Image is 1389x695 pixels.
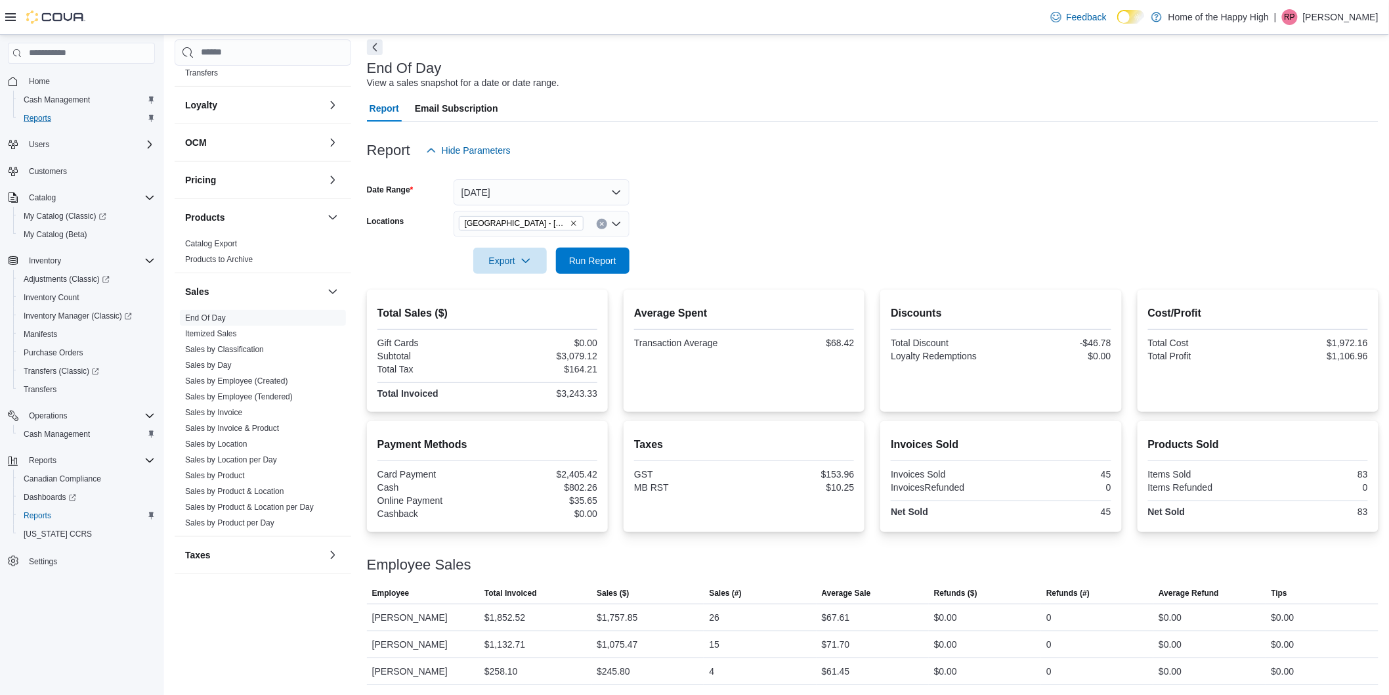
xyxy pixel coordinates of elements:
span: My Catalog (Classic) [18,208,155,224]
div: 0 [1046,610,1052,625]
span: End Of Day [185,313,226,323]
button: Catalog [3,189,160,207]
div: [PERSON_NAME] [367,631,479,658]
button: Export [473,248,547,274]
span: Reports [29,455,56,466]
button: Reports [13,506,160,525]
strong: Net Sold [1148,506,1186,517]
label: Date Range [367,185,414,195]
a: Dashboards [18,489,81,505]
div: $0.00 [490,338,597,348]
span: Cash Management [18,426,155,442]
span: Itemized Sales [185,328,237,339]
span: Reports [24,453,155,468]
button: Settings [3,551,160,570]
div: $3,079.12 [490,351,597,361]
div: $3,243.33 [490,388,597,399]
a: End Of Day [185,313,226,323]
span: Sales by Location [185,439,247,449]
p: Home of the Happy High [1168,9,1269,25]
nav: Complex example [8,66,155,605]
a: Reports [18,508,56,524]
span: Dashboards [24,492,76,503]
span: Sales ($) [597,588,629,598]
a: Sales by Product & Location per Day [185,503,314,512]
span: Sales by Product & Location per Day [185,502,314,512]
span: [GEOGRAPHIC_DATA] - [GEOGRAPHIC_DATA] - Fire & Flower [465,217,567,230]
span: Run Report [569,254,616,267]
a: My Catalog (Classic) [18,208,112,224]
button: Operations [24,408,73,424]
span: Settings [24,552,155,569]
div: Sales [175,310,351,536]
div: Card Payment [377,469,485,480]
h2: Discounts [891,305,1111,321]
a: Sales by Product [185,471,245,480]
a: My Catalog (Classic) [13,207,160,225]
span: Settings [29,556,57,567]
div: 0 [1046,663,1052,679]
span: Sales (#) [709,588,741,598]
span: Sales by Location per Day [185,455,277,465]
a: Reports [18,110,56,126]
span: Sales by Product [185,470,245,481]
h3: Products [185,211,225,224]
img: Cova [26,11,85,24]
div: [PERSON_NAME] [367,604,479,631]
div: 83 [1260,469,1368,480]
span: Catalog Export [185,238,237,249]
a: Customers [24,164,72,179]
button: Next [367,39,383,55]
div: 83 [1260,506,1368,517]
span: Products to Archive [185,254,253,265]
a: Canadian Compliance [18,471,106,487]
div: $0.00 [1159,637,1182,652]
div: $0.00 [1271,663,1294,679]
a: Sales by Employee (Created) [185,376,288,386]
div: $0.00 [490,508,597,519]
button: Inventory [3,252,160,270]
div: 4 [709,663,714,679]
span: Transfers (Classic) [18,363,155,379]
h2: Cost/Profit [1148,305,1368,321]
div: $1,132.71 [484,637,525,652]
span: Inventory [29,256,61,266]
button: Products [185,211,322,224]
button: Reports [3,451,160,470]
a: Sales by Product & Location [185,487,284,496]
span: Transfers [185,68,218,78]
a: [US_STATE] CCRS [18,526,97,542]
a: Transfers [18,382,62,397]
h3: OCM [185,136,207,149]
span: Total Invoiced [484,588,537,598]
span: [US_STATE] CCRS [24,529,92,539]
button: Hide Parameters [421,137,516,164]
button: Cash Management [13,425,160,443]
button: Taxes [325,547,341,563]
a: Transfers (Classic) [18,363,104,379]
span: Customers [29,166,67,177]
button: Products [325,210,341,225]
span: Manifests [24,329,57,340]
div: Gift Cards [377,338,485,348]
div: 15 [709,637,719,652]
span: Reports [24,113,51,123]
span: Inventory [24,253,155,269]
div: Total Cost [1148,338,1256,348]
div: [PERSON_NAME] [367,658,479,684]
button: Loyalty [325,97,341,113]
span: Sales by Classification [185,344,264,355]
a: Sales by Location per Day [185,455,277,464]
div: Cashback [377,508,485,519]
a: Dashboards [13,488,160,506]
div: $1,852.52 [484,610,525,625]
span: Adjustments (Classic) [18,271,155,287]
span: Feedback [1067,11,1107,24]
a: Sales by Day [185,361,232,370]
button: Inventory [24,253,66,269]
div: InvoicesRefunded [891,482,998,493]
div: $0.00 [934,663,957,679]
button: Remove Swan River - Main Street - Fire & Flower from selection in this group [570,219,578,227]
